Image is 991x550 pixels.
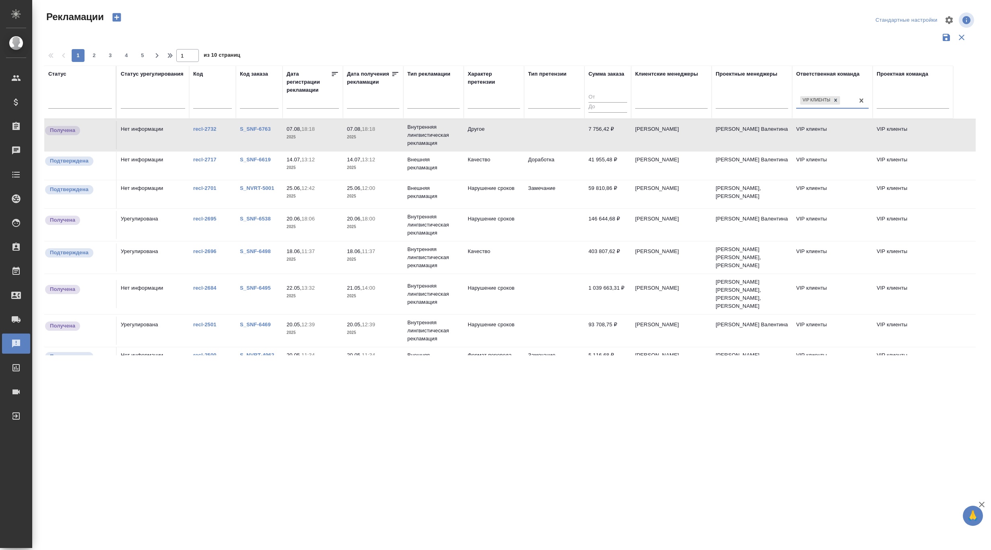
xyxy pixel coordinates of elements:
p: 07.08, [347,126,362,132]
p: 2025 [287,164,339,172]
td: VIP клиенты [873,121,953,149]
td: Качество [464,243,524,272]
div: Сумма заказа [588,70,624,78]
button: Сбросить фильтры [954,30,969,45]
td: Урегулирована [117,317,189,345]
td: 93 708,75 ₽ [584,317,631,345]
p: 18.06, [287,248,301,254]
div: Тип рекламации [407,70,450,78]
td: 59 810,86 ₽ [584,180,631,208]
a: S_SNF-6498 [240,248,271,254]
p: 07.08, [287,126,301,132]
p: Подтверждена [50,352,89,360]
td: [PERSON_NAME] [631,152,712,180]
div: Клиентские менеджеры [635,70,698,78]
span: Посмотреть информацию [959,12,976,28]
td: Внутренняя лингвистическая рекламация [403,315,464,347]
p: 14.07, [347,157,362,163]
td: VIP клиенты [792,347,873,375]
td: [PERSON_NAME] [631,280,712,308]
td: [PERSON_NAME] [631,347,712,375]
p: 2025 [287,133,339,141]
td: VIP клиенты [873,347,953,375]
button: 4 [120,49,133,62]
p: Получена [50,322,75,330]
span: 5 [136,51,149,60]
td: Нарушение сроков [464,211,524,239]
button: 2 [88,49,101,62]
span: 2 [88,51,101,60]
td: VIP клиенты [792,152,873,180]
td: VIP клиенты [873,152,953,180]
div: Статус урегулирования [121,70,184,78]
td: VIP клиенты [792,211,873,239]
p: 20.05, [287,321,301,328]
a: recl-2696 [193,248,217,254]
p: 2025 [347,223,399,231]
p: 11:34 [301,352,315,358]
div: Дата получения рекламации [347,70,391,86]
a: recl-2501 [193,321,217,328]
p: 18:00 [362,216,375,222]
p: 2025 [347,292,399,300]
button: Создать [107,10,126,24]
td: VIP клиенты [792,243,873,272]
p: 14:00 [362,285,375,291]
td: Урегулирована [117,243,189,272]
td: [PERSON_NAME] Валентина [712,211,792,239]
button: 3 [104,49,117,62]
td: VIP клиенты [873,211,953,239]
td: Нарушение сроков [464,180,524,208]
td: Нет информации [117,347,189,375]
div: Код заказа [240,70,268,78]
div: VIP клиенты [799,95,841,105]
td: [PERSON_NAME] [631,211,712,239]
p: Подтверждена [50,249,89,257]
td: [PERSON_NAME] Валентина [712,121,792,149]
td: [PERSON_NAME] [631,180,712,208]
td: [PERSON_NAME] [712,347,792,375]
td: Внутренняя лингвистическая рекламация [403,278,464,310]
p: 18:06 [301,216,315,222]
a: S_SNF-6538 [240,216,271,222]
p: 20.06, [347,216,362,222]
a: S_SNF-6495 [240,285,271,291]
p: 12:42 [301,185,315,191]
div: split button [873,14,939,27]
p: 2025 [287,192,339,200]
span: 🙏 [966,507,980,524]
span: 3 [104,51,117,60]
td: VIP клиенты [873,243,953,272]
p: 18:18 [301,126,315,132]
p: 2025 [287,329,339,337]
td: Внешняя рекламация [403,347,464,375]
p: 14.07, [287,157,301,163]
p: 13:12 [301,157,315,163]
a: recl-2695 [193,216,217,222]
td: Замечание [524,180,584,208]
div: VIP клиенты [800,96,831,105]
a: recl-2684 [193,285,217,291]
td: Урегулирована [117,211,189,239]
p: 20.05, [347,321,362,328]
span: Рекламации [44,10,104,23]
a: recl-2701 [193,185,217,191]
p: 22.05, [287,285,301,291]
p: 13:12 [362,157,375,163]
p: 11:34 [362,352,375,358]
div: Характер претензии [468,70,520,86]
input: До [588,102,627,112]
p: 12:39 [362,321,375,328]
p: 2025 [287,292,339,300]
p: 2025 [347,164,399,172]
p: 2025 [287,255,339,264]
p: 2025 [347,192,399,200]
div: Проектная команда [877,70,928,78]
a: S_NVRT-5001 [240,185,274,191]
td: [PERSON_NAME], [PERSON_NAME] [712,180,792,208]
td: 41 955,48 ₽ [584,152,631,180]
p: 2025 [347,255,399,264]
input: От [588,93,627,103]
td: Внутренняя лингвистическая рекламация [403,241,464,274]
p: 21.05, [347,285,362,291]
